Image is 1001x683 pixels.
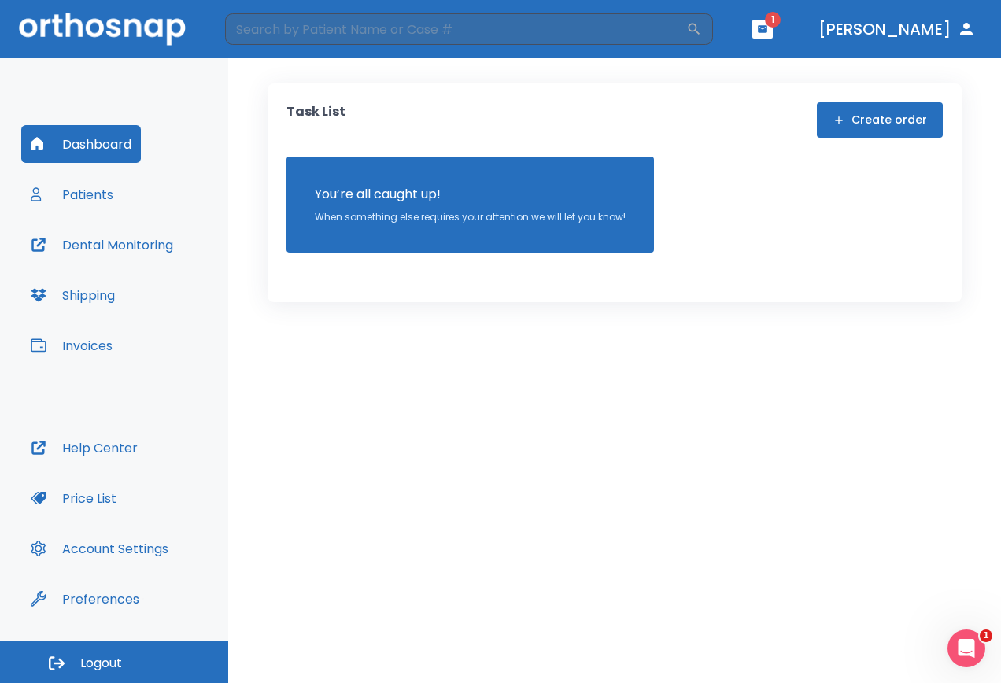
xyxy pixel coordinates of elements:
[21,479,126,517] button: Price List
[21,125,141,163] button: Dashboard
[136,592,150,606] div: Tooltip anchor
[21,429,147,467] button: Help Center
[225,13,686,45] input: Search by Patient Name or Case #
[315,185,626,204] p: You’re all caught up!
[947,629,985,667] iframe: Intercom live chat
[21,327,122,364] button: Invoices
[980,629,992,642] span: 1
[315,210,626,224] p: When something else requires your attention we will let you know!
[817,102,943,138] button: Create order
[21,276,124,314] button: Shipping
[812,15,982,43] button: [PERSON_NAME]
[21,226,183,264] button: Dental Monitoring
[21,175,123,213] button: Patients
[19,13,186,45] img: Orthosnap
[765,12,781,28] span: 1
[21,580,149,618] button: Preferences
[286,102,345,138] p: Task List
[80,655,122,672] span: Logout
[21,530,178,567] button: Account Settings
